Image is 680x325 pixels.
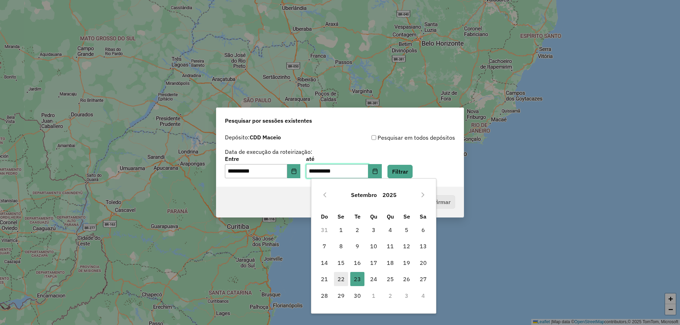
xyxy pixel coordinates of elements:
[383,239,397,253] span: 11
[416,272,430,286] span: 27
[415,238,431,254] td: 13
[333,238,349,254] td: 8
[382,255,398,271] td: 18
[316,238,333,254] td: 7
[415,255,431,271] td: 20
[340,133,455,142] div: Pesquisar em todos depósitos
[416,256,430,270] span: 20
[333,222,349,238] td: 1
[383,223,397,237] span: 4
[403,213,410,220] span: Se
[334,256,348,270] span: 15
[250,134,281,141] strong: CDD Maceio
[399,223,414,237] span: 5
[333,287,349,303] td: 29
[367,239,381,253] span: 10
[225,116,312,125] span: Pesquisar por sessões existentes
[225,133,281,141] label: Depósito:
[349,287,365,303] td: 30
[368,164,382,178] button: Choose Date
[399,256,414,270] span: 19
[350,272,364,286] span: 23
[350,256,364,270] span: 16
[382,222,398,238] td: 4
[306,155,381,163] label: até
[399,239,414,253] span: 12
[333,255,349,271] td: 15
[317,272,331,286] span: 21
[382,271,398,287] td: 25
[382,287,398,303] td: 2
[316,287,333,303] td: 28
[338,213,344,220] span: Se
[415,271,431,287] td: 27
[365,255,382,271] td: 17
[225,155,300,163] label: Entre
[350,223,364,237] span: 2
[365,287,382,303] td: 1
[317,239,331,253] span: 7
[398,255,415,271] td: 19
[334,272,348,286] span: 22
[398,238,415,254] td: 12
[349,255,365,271] td: 16
[348,186,380,203] button: Choose Month
[317,289,331,303] span: 28
[399,272,414,286] span: 26
[334,289,348,303] span: 29
[367,223,381,237] span: 3
[317,256,331,270] span: 14
[383,272,397,286] span: 25
[365,271,382,287] td: 24
[415,222,431,238] td: 6
[416,239,430,253] span: 13
[387,213,394,220] span: Qu
[420,213,426,220] span: Sa
[287,164,301,178] button: Choose Date
[349,271,365,287] td: 23
[387,165,413,178] button: Filtrar
[311,178,436,314] div: Choose Date
[334,239,348,253] span: 8
[350,239,364,253] span: 9
[398,287,415,303] td: 3
[398,222,415,238] td: 5
[333,271,349,287] td: 22
[321,213,328,220] span: Do
[367,256,381,270] span: 17
[370,213,377,220] span: Qu
[349,222,365,238] td: 2
[350,289,364,303] span: 30
[380,186,399,203] button: Choose Year
[383,256,397,270] span: 18
[416,223,430,237] span: 6
[415,287,431,303] td: 4
[365,238,382,254] td: 10
[316,255,333,271] td: 14
[417,189,429,201] button: Next Month
[349,238,365,254] td: 9
[365,222,382,238] td: 3
[225,147,312,156] label: Data de execução da roteirização:
[316,271,333,287] td: 21
[382,238,398,254] td: 11
[316,222,333,238] td: 31
[355,213,361,220] span: Te
[334,223,348,237] span: 1
[367,272,381,286] span: 24
[319,189,330,201] button: Previous Month
[398,271,415,287] td: 26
